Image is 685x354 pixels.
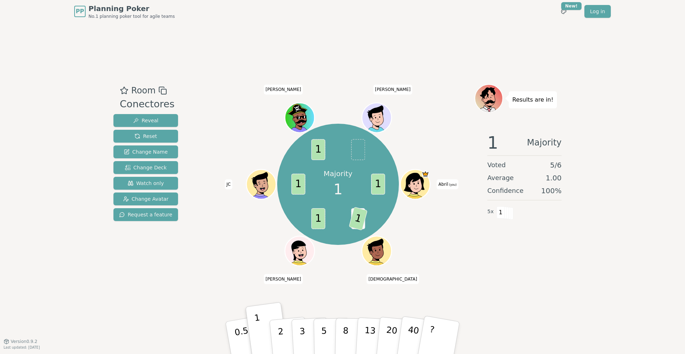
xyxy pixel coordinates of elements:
[497,206,505,219] span: 1
[487,208,494,216] span: 5 x
[4,345,40,349] span: Last updated: [DATE]
[448,183,457,186] span: (you)
[487,186,523,196] span: Confidence
[311,208,325,229] span: 1
[373,84,412,94] span: Click to change your name
[113,161,178,174] button: Change Deck
[113,130,178,143] button: Reset
[225,179,233,189] span: Click to change your name
[349,207,367,231] span: 1
[120,97,174,112] div: Conectores
[334,179,342,200] span: 1
[88,4,175,14] span: Planning Poker
[264,84,303,94] span: Click to change your name
[131,84,156,97] span: Room
[561,2,582,10] div: New!
[123,195,169,202] span: Change Avatar
[487,173,514,183] span: Average
[4,339,37,344] button: Version0.9.2
[125,164,167,171] span: Change Deck
[76,7,84,16] span: PP
[367,274,419,284] span: Click to change your name
[437,179,458,189] span: Click to change your name
[113,193,178,205] button: Change Avatar
[11,339,37,344] span: Version 0.9.2
[557,5,570,18] button: New!
[74,4,175,19] a: PPPlanning PokerNo.1 planning poker tool for agile teams
[401,170,429,198] button: Click to change your avatar
[422,170,429,178] span: Abril is the host
[584,5,611,18] a: Log in
[371,174,385,195] span: 1
[120,84,128,97] button: Add as favourite
[133,117,158,124] span: Reveal
[311,139,325,160] span: 1
[291,174,305,195] span: 1
[264,274,303,284] span: Click to change your name
[487,160,506,170] span: Voted
[113,145,178,158] button: Change Name
[128,180,164,187] span: Watch only
[324,169,352,179] p: Majority
[541,186,562,196] span: 100 %
[550,160,562,170] span: 5 / 6
[124,148,168,155] span: Change Name
[254,313,264,352] p: 1
[88,14,175,19] span: No.1 planning poker tool for agile teams
[113,177,178,190] button: Watch only
[527,134,562,151] span: Majority
[487,134,498,151] span: 1
[512,95,553,105] p: Results are in!
[546,173,562,183] span: 1.00
[119,211,172,218] span: Request a feature
[113,114,178,127] button: Reveal
[135,133,157,140] span: Reset
[113,208,178,221] button: Request a feature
